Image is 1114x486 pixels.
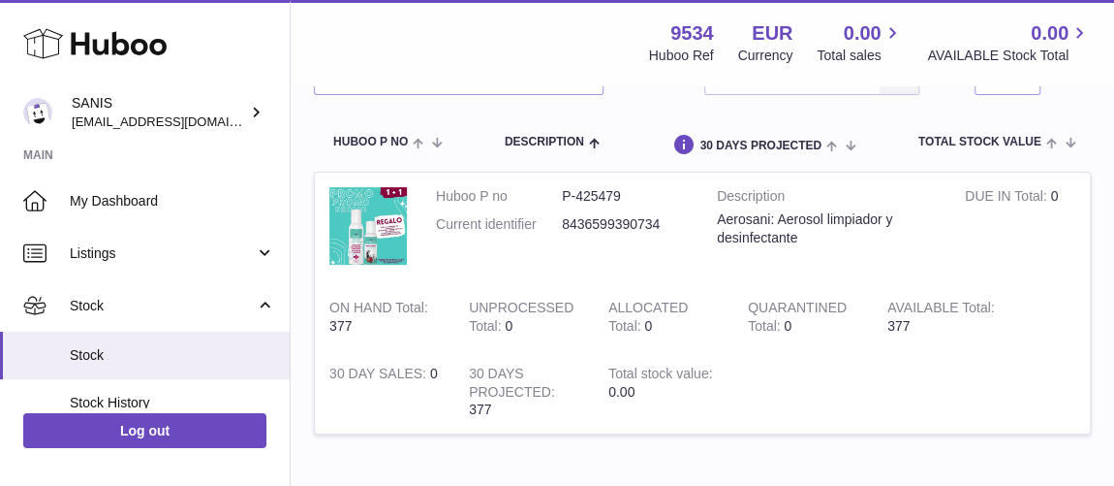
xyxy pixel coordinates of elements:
span: 0.00 [844,20,882,47]
span: 0 [784,318,791,334]
td: 0 [315,350,454,435]
strong: ALLOCATED Total [608,300,688,339]
strong: Description [717,187,936,211]
strong: QUARANTINED Total [748,300,847,339]
span: Description [505,136,584,148]
td: 377 [315,284,454,350]
strong: Total stock value [608,366,712,386]
span: Listings [70,244,255,263]
span: [EMAIL_ADDRESS][DOMAIN_NAME] [72,113,285,129]
dd: P-425479 [562,187,688,206]
td: 0 [950,173,1090,284]
a: Log out [23,413,266,448]
strong: AVAILABLE Total [887,300,995,320]
strong: ON HAND Total [329,300,428,320]
td: 0 [594,284,733,350]
span: Stock [70,297,255,315]
span: Stock [70,346,275,365]
dt: Current identifier [436,215,562,234]
div: SANIS [72,94,246,131]
strong: UNPROCESSED Total [469,300,573,339]
strong: EUR [752,20,792,47]
img: internalAdmin-9534@internal.huboo.com [23,98,52,127]
dt: Huboo P no [436,187,562,206]
span: Total sales [817,47,903,65]
strong: 30 DAY SALES [329,366,430,386]
span: 0.00 [1031,20,1068,47]
span: Total stock value [918,136,1041,148]
span: My Dashboard [70,192,275,211]
span: Huboo P no [333,136,408,148]
td: 377 [873,284,1012,350]
span: Stock History [70,394,275,412]
strong: 30 DAYS PROJECTED [469,366,555,405]
span: AVAILABLE Stock Total [927,47,1091,65]
a: 0.00 AVAILABLE Stock Total [927,20,1091,65]
strong: DUE IN Total [965,188,1050,209]
span: 30 DAYS PROJECTED [699,140,821,152]
strong: 9534 [670,20,714,47]
td: 0 [454,284,594,350]
img: product image [329,187,407,265]
dd: 8436599390734 [562,215,688,234]
div: Aerosani: Aerosol limpiador y desinfectante [717,211,936,247]
div: Currency [738,47,793,65]
a: 0.00 Total sales [817,20,903,65]
div: Huboo Ref [649,47,714,65]
td: 377 [454,350,594,435]
span: 0.00 [608,384,634,400]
